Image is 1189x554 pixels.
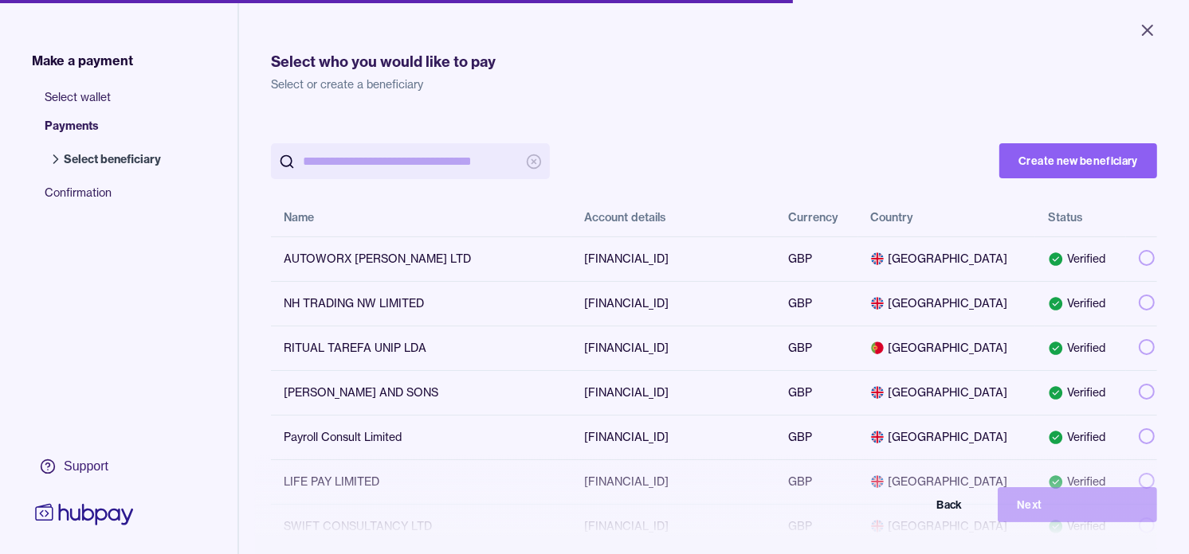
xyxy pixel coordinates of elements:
[571,198,775,236] th: Account details
[775,504,858,548] td: GBP
[871,384,1023,400] span: [GEOGRAPHIC_DATA]
[1048,384,1112,400] div: Verified
[871,518,1023,534] span: [GEOGRAPHIC_DATA]
[1048,251,1112,267] div: Verified
[1048,295,1112,311] div: Verified
[64,458,108,475] div: Support
[1119,13,1176,48] button: Close
[284,474,559,490] div: LIFE PAY LIMITED
[1048,474,1112,490] div: Verified
[871,340,1023,356] span: [GEOGRAPHIC_DATA]
[284,518,559,534] div: SWIFT CONSULTANCY LTD
[871,474,1023,490] span: [GEOGRAPHIC_DATA]
[45,89,177,118] span: Select wallet
[45,118,177,146] span: Payments
[871,295,1023,311] span: [GEOGRAPHIC_DATA]
[303,143,518,179] input: search
[64,151,161,167] span: Select beneficiary
[871,429,1023,445] span: [GEOGRAPHIC_DATA]
[1048,518,1112,534] div: Verified
[271,76,1157,92] p: Select or create a beneficiary
[284,251,559,267] div: AUTOWORX [PERSON_NAME] LTD
[284,384,559,400] div: [PERSON_NAME] AND SONS
[775,370,858,415] td: GBP
[775,281,858,326] td: GBP
[822,487,982,522] button: Back
[32,51,133,70] span: Make a payment
[775,198,858,236] th: Currency
[1048,340,1112,356] div: Verified
[571,281,775,326] td: [FINANCIAL_ID]
[571,236,775,281] td: [FINANCIAL_ID]
[571,415,775,459] td: [FINANCIAL_ID]
[871,251,1023,267] span: [GEOGRAPHIC_DATA]
[999,143,1157,178] button: Create new beneficiary
[32,450,137,483] a: Support
[45,185,177,213] span: Confirmation
[1035,198,1125,236] th: Status
[1048,429,1112,445] div: Verified
[571,504,775,548] td: [FINANCIAL_ID]
[571,459,775,504] td: [FINANCIAL_ID]
[271,51,1157,73] h1: Select who you would like to pay
[775,326,858,370] td: GBP
[571,370,775,415] td: [FINANCIAL_ID]
[775,459,858,504] td: GBP
[858,198,1036,236] th: Country
[571,326,775,370] td: [FINANCIAL_ID]
[775,415,858,459] td: GBP
[284,429,559,445] div: Payroll Consult Limited
[284,295,559,311] div: NH TRADING NW LIMITED
[775,236,858,281] td: GBP
[271,198,571,236] th: Name
[284,340,559,356] div: RITUAL TAREFA UNIP LDA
